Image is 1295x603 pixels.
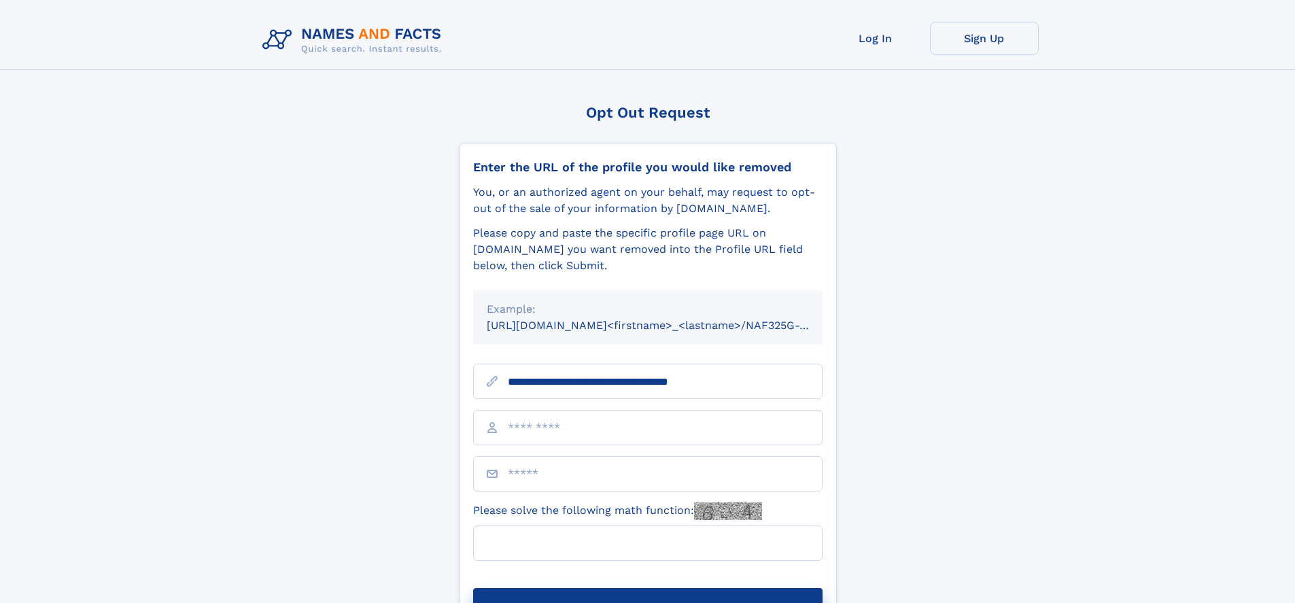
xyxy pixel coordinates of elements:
a: Sign Up [930,22,1039,55]
a: Log In [821,22,930,55]
div: Enter the URL of the profile you would like removed [473,160,823,175]
div: Please copy and paste the specific profile page URL on [DOMAIN_NAME] you want removed into the Pr... [473,225,823,274]
img: Logo Names and Facts [257,22,453,58]
small: [URL][DOMAIN_NAME]<firstname>_<lastname>/NAF325G-xxxxxxxx [487,319,848,332]
div: You, or an authorized agent on your behalf, may request to opt-out of the sale of your informatio... [473,184,823,217]
label: Please solve the following math function: [473,502,762,520]
div: Example: [487,301,809,317]
div: Opt Out Request [459,104,837,121]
